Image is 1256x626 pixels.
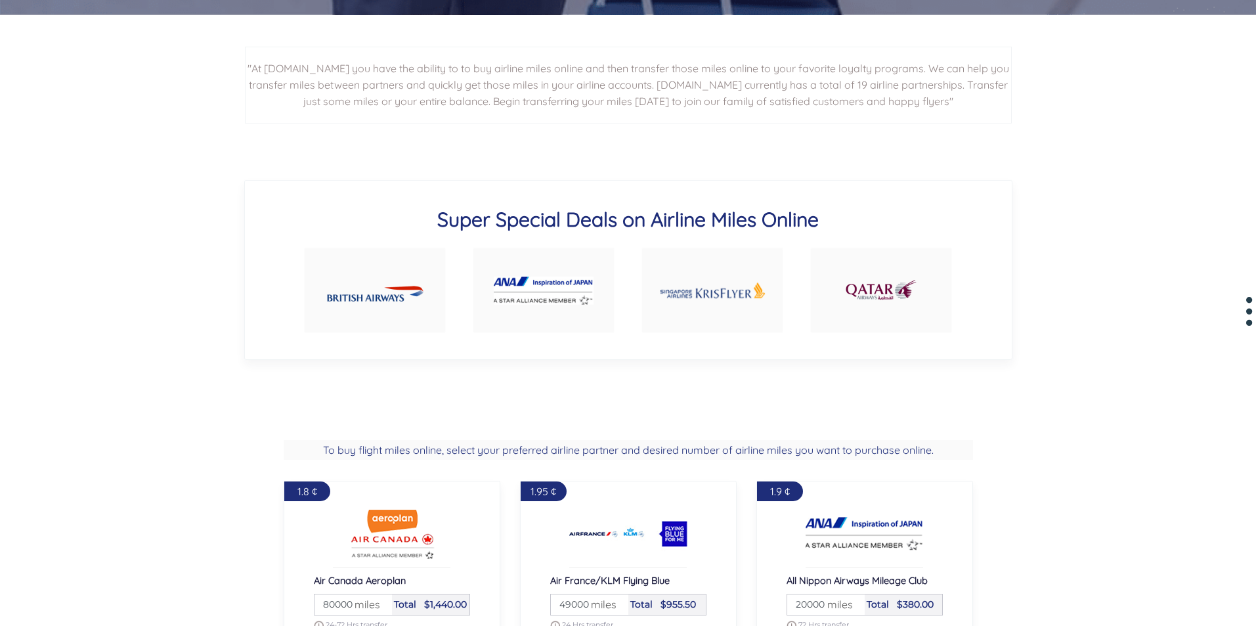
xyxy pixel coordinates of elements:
[787,574,928,587] span: All Nippon Airways Mileage Club
[531,485,556,498] span: 1.95 ¢
[660,598,696,610] span: $955.50
[770,485,790,498] span: 1.9 ¢
[584,596,617,612] span: miles
[806,508,924,560] img: Buy All Nippon Airways Mileage Club Airline miles online
[314,574,406,587] span: Air Canada Aeroplan
[550,574,670,587] span: Air France/KLM Flying Blue
[291,207,966,232] h3: Super Special Deals on Airline Miles Online
[659,265,766,316] img: Buy KrisFlyer Singapore airline miles online
[327,275,423,307] img: Buy British Airways airline miles online
[897,598,934,610] span: $380.00
[394,598,416,610] span: Total
[821,596,853,612] span: miles
[844,273,918,308] img: Buy Qatar airline miles online
[348,596,380,612] span: miles
[569,508,687,560] img: Buy Air France/KLM Flying Blue Airline miles online
[867,598,889,610] span: Total
[494,277,594,305] img: Buy ANA airline miles online
[630,598,653,610] span: Total
[333,508,451,560] img: Buy Air Canada Aeroplan Airline miles online
[245,47,1012,123] h2: "At [DOMAIN_NAME] you have the ability to to buy airline miles online and then transfer those mil...
[424,598,467,610] span: $1,440.00
[297,485,317,498] span: 1.8 ¢
[284,440,973,460] h2: To buy flight miles online, select your preferred airline partner and desired number of airline m...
